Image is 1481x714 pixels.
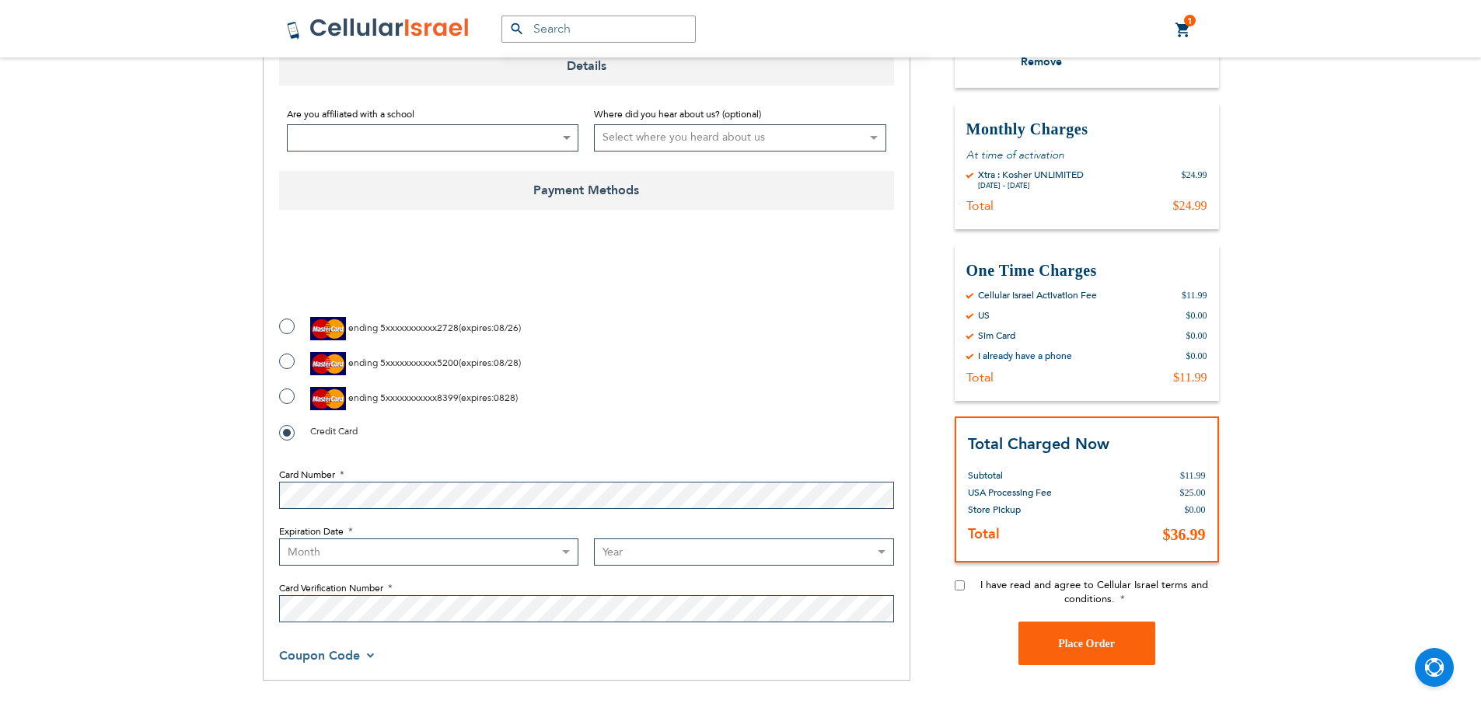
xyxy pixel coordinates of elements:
[1186,329,1207,342] div: $0.00
[978,329,1015,342] div: Sim Card
[966,370,994,385] div: Total
[501,16,696,43] input: Search
[287,108,414,120] span: Are you affiliated with a school
[1180,487,1206,498] span: $25.00
[279,468,335,481] span: Card Number
[380,392,459,404] span: 5xxxxxxxxxxx8399
[978,169,1084,181] div: Xtra : Kosher UNLIMITED
[279,245,515,305] iframe: reCAPTCHA
[1021,54,1062,69] span: Remove
[978,181,1084,190] div: [DATE] - [DATE]
[1175,21,1192,40] a: 1
[594,108,761,120] span: Where did you hear about us? (optional)
[279,352,521,375] label: ( : )
[980,578,1208,606] span: I have read and agree to Cellular Israel terms and conditions.
[1058,638,1115,650] span: Place Order
[348,357,378,369] span: ending
[1182,169,1207,190] div: $24.99
[310,425,358,437] span: Credit Card
[966,148,1207,162] p: At time of activation
[461,357,491,369] span: expires
[461,392,491,404] span: expires
[310,352,346,375] img: MasterCard
[1018,622,1155,665] button: Place Order
[279,387,518,410] label: ( : )
[1185,504,1206,515] span: $0.00
[1182,289,1207,301] div: $11.99
[1163,526,1206,543] span: $36.99
[279,647,360,664] span: Coupon Code
[494,357,519,369] span: 08/28
[310,317,346,340] img: MasterCard
[279,171,894,210] span: Payment Methods
[966,119,1207,140] h3: Monthly Charges
[348,392,378,404] span: ending
[310,387,346,410] img: MasterCard
[966,260,1207,281] h3: One Time Charges
[968,455,1089,484] th: Subtotal
[978,289,1097,301] div: Cellular Israel Activation Fee
[968,524,1000,544] strong: Total
[380,322,459,334] span: 5xxxxxxxxxxx2728
[286,17,470,40] img: Cellular Israel Logo
[1180,470,1206,481] span: $11.99
[279,525,344,538] span: Expiration Date
[1186,350,1207,362] div: $0.00
[348,322,378,334] span: ending
[279,582,383,594] span: Card Verification Number
[966,198,994,214] div: Total
[461,322,491,334] span: expires
[978,350,1072,362] div: I already have a phone
[968,486,1052,499] span: USA Processing Fee
[1186,309,1207,322] div: $0.00
[494,322,519,334] span: 08/26
[978,309,990,322] div: US
[1187,15,1193,27] span: 1
[1173,198,1207,214] div: $24.99
[279,47,894,85] span: Details
[968,434,1109,455] strong: Total Charged Now
[494,392,515,404] span: 0828
[1173,370,1207,385] div: $11.99
[380,357,459,369] span: 5xxxxxxxxxxx5200
[279,317,521,340] label: ( : )
[968,503,1021,516] span: Store Pickup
